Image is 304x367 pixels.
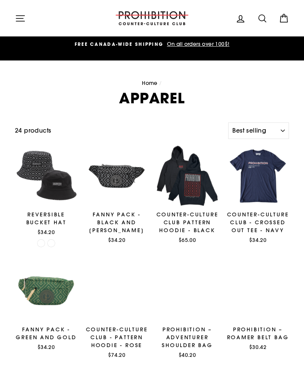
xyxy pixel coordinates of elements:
a: COUNTER-CULTURE CLUB - CROSSED OUT TEE - NAVY$34.20 [227,145,289,246]
span: / [159,80,162,86]
div: FANNY PACK - GREEN AND GOLD [15,326,77,341]
a: FANNY PACK - BLACK AND [PERSON_NAME]$34.20 [86,145,148,246]
a: Prohibition – Adventurer Shoulder Bag$40.20 [156,260,218,361]
a: FANNY PACK - GREEN AND GOLD$34.20 [15,260,77,353]
img: PROHIBITION COUNTER-CULTURE CLUB [114,11,190,25]
a: Counter-Culture Club Pattern Hoodie - Black$65.00 [156,145,218,246]
a: FREE CANADA-WIDE SHIPPING On all orders over 100$! [17,40,287,48]
div: 24 products [15,126,226,136]
a: REVERSIBLE BUCKET HAT$34.20 [15,145,77,238]
div: REVERSIBLE BUCKET HAT [15,211,77,227]
h1: APPAREL [15,91,289,105]
div: $65.00 [156,236,218,244]
div: Counter-Culture Club Pattern Hoodie - Black [156,211,218,234]
a: COUNTER-CULTURE CLUB - PATTERN HOODIE - ROSE$74.20 [86,260,148,361]
div: $30.42 [227,343,289,351]
a: Prohibition – Roamer Belt Bag$30.42 [227,260,289,353]
div: COUNTER-CULTURE CLUB - CROSSED OUT TEE - NAVY [227,211,289,234]
div: FANNY PACK - BLACK AND [PERSON_NAME] [86,211,148,234]
div: $34.20 [86,236,148,244]
nav: breadcrumbs [15,79,289,88]
div: Prohibition – Roamer Belt Bag [227,326,289,341]
span: FREE CANADA-WIDE SHIPPING [75,41,164,47]
div: Prohibition – Adventurer Shoulder Bag [156,326,218,349]
div: $40.20 [156,351,218,359]
a: Home [142,80,158,86]
span: On all orders over 100$! [165,41,230,47]
div: $74.20 [86,351,148,359]
div: $34.20 [15,343,77,351]
div: $34.20 [15,228,77,236]
div: $34.20 [227,236,289,244]
div: COUNTER-CULTURE CLUB - PATTERN HOODIE - ROSE [86,326,148,349]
